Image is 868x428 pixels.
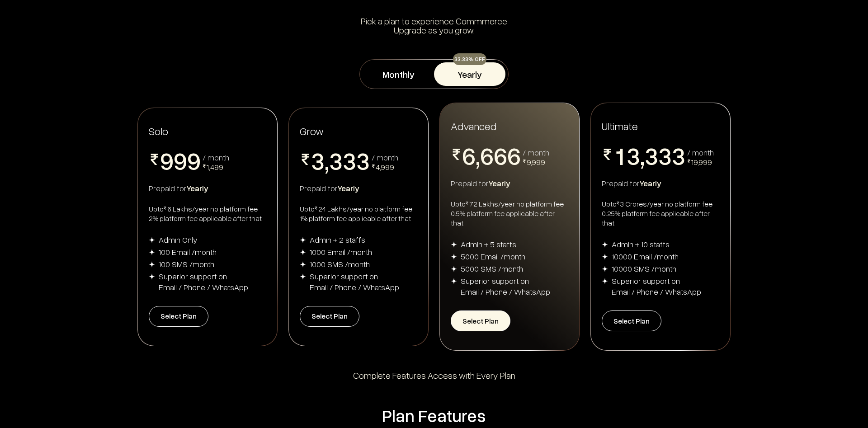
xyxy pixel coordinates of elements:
div: Upto 24 Lakhs/year no platform fee 1% platform fee applicable after that [300,204,417,223]
span: 4 [645,168,658,192]
span: 4 [658,168,672,192]
span: 4 [329,173,343,197]
span: 1 [613,143,627,168]
div: Prepaid for [300,183,417,193]
sup: ₹ [315,205,317,212]
img: pricing-rupee [523,160,526,163]
img: img [300,249,306,255]
span: 4 [343,173,356,197]
img: pricing-rupee [203,165,206,168]
img: img [149,261,155,268]
img: img [602,266,608,272]
span: 7 [480,168,494,192]
span: 4,999 [376,162,394,172]
div: 5000 Email /month [461,251,525,262]
span: 3 [672,143,685,168]
img: pricing-rupee [372,165,375,168]
div: / month [523,148,549,156]
span: Yearly [489,178,510,188]
span: 9 [160,148,174,173]
span: 4 [627,168,640,192]
span: 7 [462,168,476,192]
div: 100 SMS /month [159,259,214,269]
sup: ₹ [617,200,619,207]
span: 4 [311,173,325,197]
div: 1000 SMS /month [310,259,370,269]
span: 3 [627,143,640,168]
div: Superior support on Email / Phone / WhatsApp [612,275,701,297]
div: Admin Only [159,234,198,245]
img: pricing-rupee [687,160,691,163]
div: Upto 6 Lakhs/year no platform fee 2% platform fee applicable after that [149,204,266,223]
span: 6 [494,143,507,168]
div: Superior support on Email / Phone / WhatsApp [159,271,248,292]
span: 4 [356,173,370,197]
img: pricing-rupee [300,154,311,165]
span: 4 [672,168,685,192]
img: pricing-rupee [149,154,160,165]
button: Select Plan [149,306,208,327]
span: 6 [462,143,476,168]
div: 10000 SMS /month [612,263,676,274]
span: Ultimate [602,119,638,133]
span: 1,499 [207,162,223,172]
span: , [325,148,329,175]
img: img [149,249,155,255]
img: img [602,254,608,260]
span: 7 [507,168,521,192]
img: img [451,254,457,260]
span: 2 [613,168,627,192]
span: 3 [658,143,672,168]
button: Yearly [434,62,505,86]
img: pricing-rupee [451,149,462,160]
div: Superior support on Email / Phone / WhatsApp [310,271,399,292]
div: Superior support on Email / Phone / WhatsApp [461,275,550,297]
div: 100 Email /month [159,246,217,257]
span: 9,999 [527,157,545,167]
span: Yearly [640,178,661,188]
span: 9 [187,148,201,173]
div: / month [203,153,229,161]
span: Yearly [187,183,208,193]
img: pricing-rupee [602,149,613,160]
div: Admin + 5 staffs [461,239,516,249]
img: img [300,237,306,243]
span: 3 [329,148,343,173]
span: 3 [645,143,658,168]
div: Upto 72 Lakhs/year no platform fee 0.5% platform fee applicable after that [451,199,568,228]
img: img [451,266,457,272]
img: img [300,273,306,280]
button: Select Plan [451,310,510,331]
div: Prepaid for [602,178,719,188]
img: img [602,278,608,284]
span: Yearly [338,183,359,193]
div: Admin + 10 staffs [612,239,670,249]
div: Admin + 2 staffs [310,234,365,245]
span: Advanced [451,119,496,133]
div: Pick a plan to experience Commmerce Upgrade as you grow. [141,16,727,34]
div: 5000 SMS /month [461,263,523,274]
div: Prepaid for [451,178,568,188]
div: Plan Features [141,404,727,427]
div: 33.33% OFF [453,53,486,65]
span: 6 [480,143,494,168]
img: img [602,241,608,248]
div: Prepaid for [149,183,266,193]
img: img [149,237,155,243]
img: img [451,241,457,248]
sup: ₹ [164,205,166,212]
div: 10000 Email /month [612,251,679,262]
img: img [149,273,155,280]
div: Upto 3 Crores/year no platform fee 0.25% platform fee applicable after that [602,199,719,228]
div: 1000 Email /month [310,246,372,257]
span: , [476,143,480,170]
div: / month [372,153,398,161]
span: Grow [300,124,324,137]
div: / month [687,148,714,156]
button: Select Plan [300,306,359,327]
span: 7 [494,168,507,192]
span: Solo [149,124,168,137]
img: img [300,261,306,268]
span: 6 [507,143,521,168]
span: , [640,143,645,170]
